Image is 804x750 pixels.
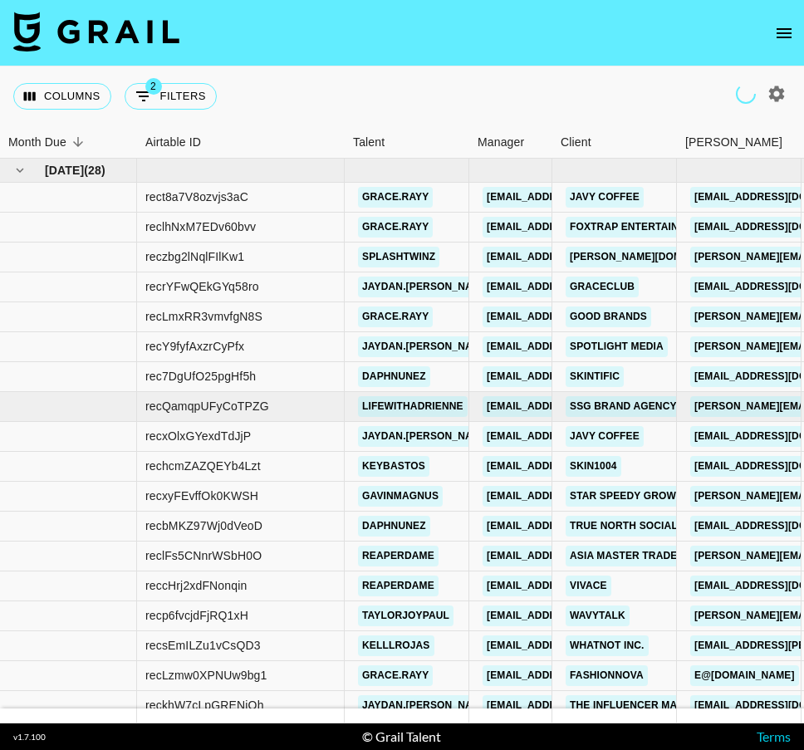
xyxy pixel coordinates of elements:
div: rect8a7V8ozvjs3aC [145,189,248,205]
a: [EMAIL_ADDRESS][DOMAIN_NAME] [483,336,669,357]
a: [EMAIL_ADDRESS][DOMAIN_NAME] [483,426,669,447]
div: v 1.7.100 [13,732,46,743]
div: Talent [345,126,469,159]
a: Terms [757,728,791,744]
a: [EMAIL_ADDRESS][DOMAIN_NAME] [483,635,669,656]
div: reccHrj2xdFNonqin [145,577,247,594]
a: Spotlight Media [566,336,668,357]
a: FOXTRAP ENTERTAINMENT Co., Ltd. [566,217,760,238]
a: splashtwinz [358,247,439,267]
span: Refreshing clients, campaigns... [733,81,758,106]
div: reczbg2lNqlFIlKw1 [145,248,244,265]
a: grace.rayy [358,217,433,238]
button: Show filters [125,83,217,110]
div: reckhW7cLpGRENiOh [145,697,264,713]
div: recbMKZ97Wj0dVeoD [145,517,262,534]
a: daphnunez [358,366,430,387]
div: Manager [478,126,524,159]
div: recp6fvcjdFjRQ1xH [145,607,248,624]
a: reaperdame [358,576,439,596]
a: [EMAIL_ADDRESS][DOMAIN_NAME] [483,605,669,626]
a: [EMAIL_ADDRESS][DOMAIN_NAME] [483,576,669,596]
div: recxyFEvffOk0KWSH [145,488,258,504]
a: reaperdame [358,546,439,566]
a: [EMAIL_ADDRESS][DOMAIN_NAME] [483,486,669,507]
a: [EMAIL_ADDRESS][DOMAIN_NAME] [483,456,669,477]
a: True North Social [566,516,682,537]
div: Airtable ID [145,126,201,159]
a: grace.rayy [358,187,433,208]
a: [EMAIL_ADDRESS][DOMAIN_NAME] [483,516,669,537]
div: recLzmw0XPNUw9bg1 [145,667,267,684]
a: kelllrojas [358,635,434,656]
button: Select columns [13,83,111,110]
a: Good Brands [566,306,651,327]
a: GRACECLUB [566,277,639,297]
a: Star Speedy Growth HK Limited [566,486,755,507]
div: Manager [469,126,552,159]
a: jaydan.[PERSON_NAME] [358,277,495,297]
div: recrYFwQEkGYq58ro [145,278,259,295]
button: hide children [8,159,32,182]
a: grace.rayy [358,665,433,686]
a: [EMAIL_ADDRESS][DOMAIN_NAME] [483,546,669,566]
button: Sort [66,130,90,154]
button: open drawer [767,17,801,50]
a: [EMAIL_ADDRESS][DOMAIN_NAME] [483,187,669,208]
a: gavinmagnus [358,486,443,507]
a: Javy Coffee [566,426,644,447]
a: [EMAIL_ADDRESS][DOMAIN_NAME] [483,665,669,686]
a: jaydan.[PERSON_NAME] [358,695,495,716]
a: SSG Brand Agency [566,396,681,417]
a: Javy Coffee [566,187,644,208]
div: rechcmZAZQEYb4Lzt [145,458,261,474]
a: [EMAIL_ADDRESS][DOMAIN_NAME] [483,396,669,417]
a: [EMAIL_ADDRESS][DOMAIN_NAME] [483,366,669,387]
a: Whatnot Inc. [566,635,649,656]
a: jaydan.[PERSON_NAME] [358,426,495,447]
div: rec7DgUfO25pgHf5h [145,368,256,385]
div: recQamqpUFyCoTPZG [145,398,269,414]
a: VIVACE [566,576,611,596]
div: Booker [677,126,802,159]
a: [EMAIL_ADDRESS][DOMAIN_NAME] [483,217,669,238]
img: Grail Talent [13,12,179,51]
a: jaydan.[PERSON_NAME] [358,336,495,357]
div: Airtable ID [137,126,345,159]
div: recsEmILZu1vCsQD3 [145,637,261,654]
div: recxOlxGYexdTdJjP [145,428,251,444]
a: grace.rayy [358,306,433,327]
a: [PERSON_NAME][DOMAIN_NAME] [566,247,743,267]
div: recY9fyfAxzrCyPfx [145,338,244,355]
a: The Influencer Marketing Factory [566,695,777,716]
div: reclhNxM7EDv60bvv [145,218,256,235]
div: [PERSON_NAME] [685,126,782,159]
a: [EMAIL_ADDRESS][DOMAIN_NAME] [483,306,669,327]
div: Month Due [8,126,66,159]
a: SKINTIFIC [566,366,624,387]
a: lifewithadrienne [358,396,468,417]
div: reclFs5CNnrWSbH0O [145,547,262,564]
a: daphnunez [358,516,430,537]
a: [EMAIL_ADDRESS][DOMAIN_NAME] [483,695,669,716]
a: keybastos [358,456,429,477]
span: ( 28 ) [84,162,105,179]
a: [EMAIL_ADDRESS][DOMAIN_NAME] [483,277,669,297]
a: [EMAIL_ADDRESS][DOMAIN_NAME] [483,247,669,267]
span: 2 [145,78,162,95]
a: e@[DOMAIN_NAME] [690,665,799,686]
div: recLmxRR3vmvfgN8S [145,308,262,325]
a: WavyTalk [566,605,630,626]
div: © Grail Talent [362,728,441,745]
span: [DATE] [45,162,84,179]
a: Asia Master Trade Co., Ltd. [566,546,730,566]
a: Fashionnova [566,665,648,686]
div: Client [552,126,677,159]
a: SKIN1004 [566,456,621,477]
a: taylorjoypaul [358,605,453,626]
div: Talent [353,126,385,159]
div: Client [561,126,591,159]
